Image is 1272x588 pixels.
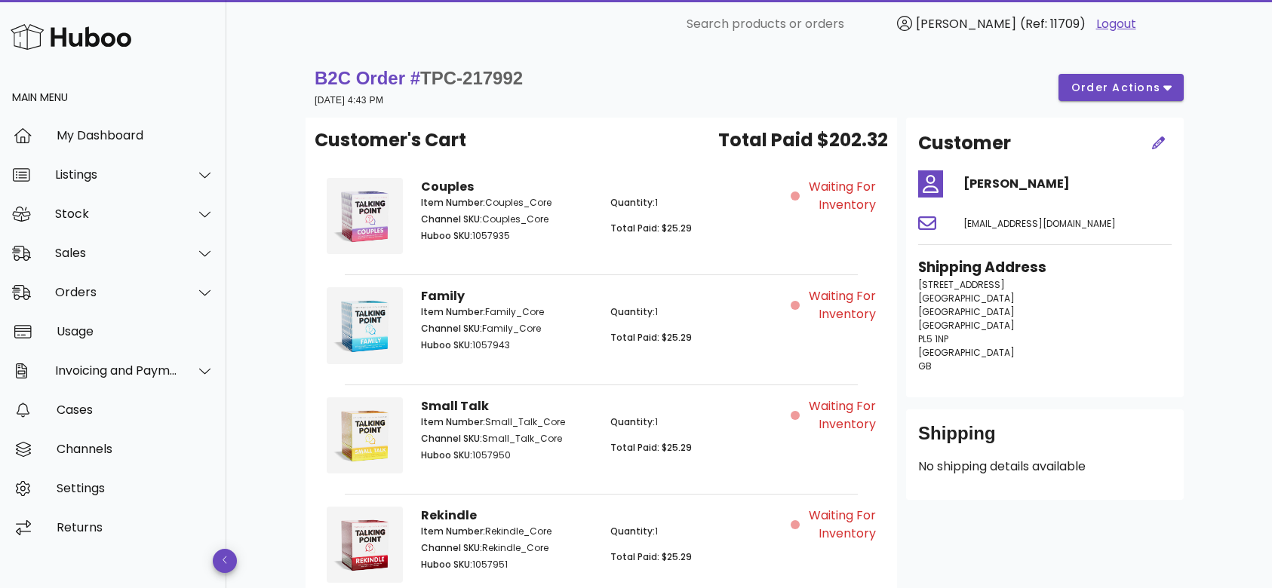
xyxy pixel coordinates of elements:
[57,442,214,456] div: Channels
[57,520,214,534] div: Returns
[421,229,592,243] p: 1057935
[315,127,466,154] span: Customer's Cart
[1096,15,1136,33] a: Logout
[421,338,472,351] span: Huboo SKU:
[610,415,655,428] span: Quantity:
[421,287,465,305] strong: Family
[1058,74,1184,101] button: order actions
[918,292,1015,305] span: [GEOGRAPHIC_DATA]
[803,507,876,543] span: Waiting for Inventory
[916,15,1016,32] span: [PERSON_NAME]
[918,360,932,372] span: GB
[55,167,178,182] div: Listings
[918,257,1172,278] h3: Shipping Address
[421,415,592,429] p: Small_Talk_Core
[55,285,178,299] div: Orders
[1020,15,1086,32] span: (Ref: 11709)
[421,229,472,242] span: Huboo SKU:
[421,213,592,226] p: Couples_Core
[421,432,482,445] span: Channel SKU:
[421,196,485,209] span: Item Number:
[421,415,485,428] span: Item Number:
[803,287,876,323] span: Waiting for Inventory
[421,558,592,571] p: 1057951
[421,558,472,571] span: Huboo SKU:
[918,278,1005,291] span: [STREET_ADDRESS]
[421,525,485,537] span: Item Number:
[610,196,782,210] p: 1
[421,432,592,446] p: Small_Talk_Core
[327,178,403,254] img: Product Image
[963,175,1172,193] h4: [PERSON_NAME]
[803,178,876,214] span: Waiting for Inventory
[327,507,403,583] img: Product Image
[57,128,214,142] div: My Dashboard
[610,305,782,319] p: 1
[421,196,592,210] p: Couples_Core
[327,397,403,473] img: Product Image
[421,322,482,335] span: Channel SKU:
[421,525,592,538] p: Rekindle_Core
[57,481,214,495] div: Settings
[610,550,692,563] span: Total Paid: $25.29
[963,217,1116,230] span: [EMAIL_ADDRESS][DOMAIN_NAME]
[421,322,592,335] p: Family_Core
[610,331,692,344] span: Total Paid: $25.29
[918,332,948,345] span: PL5 1NP
[421,397,489,415] strong: Small Talk
[610,415,782,429] p: 1
[610,196,655,209] span: Quantity:
[57,324,214,338] div: Usage
[610,222,692,234] span: Total Paid: $25.29
[421,541,482,554] span: Channel SKU:
[918,305,1015,318] span: [GEOGRAPHIC_DATA]
[421,541,592,555] p: Rekindle_Core
[55,363,178,378] div: Invoicing and Payments
[421,305,485,318] span: Item Number:
[421,449,592,462] p: 1057950
[327,287,403,363] img: Product Image
[57,403,214,417] div: Cases
[421,449,472,461] span: Huboo SKU:
[918,421,1172,458] div: Shipping
[610,441,692,454] span: Total Paid: $25.29
[420,68,523,88] span: TPC-217992
[11,20,131,53] img: Huboo Logo
[610,305,655,318] span: Quantity:
[918,458,1172,476] p: No shipping details available
[718,127,888,154] span: Total Paid $202.32
[918,130,1011,157] h2: Customer
[55,207,178,221] div: Stock
[803,397,876,433] span: Waiting for Inventory
[918,319,1015,332] span: [GEOGRAPHIC_DATA]
[421,178,474,195] strong: Couples
[421,507,477,524] strong: Rekindle
[1071,80,1161,96] span: order actions
[918,346,1015,359] span: [GEOGRAPHIC_DATA]
[315,95,383,106] small: [DATE] 4:43 PM
[610,525,655,537] span: Quantity:
[315,68,523,88] strong: B2C Order #
[55,246,178,260] div: Sales
[421,338,592,352] p: 1057943
[421,305,592,319] p: Family_Core
[610,525,782,538] p: 1
[421,213,482,225] span: Channel SKU:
